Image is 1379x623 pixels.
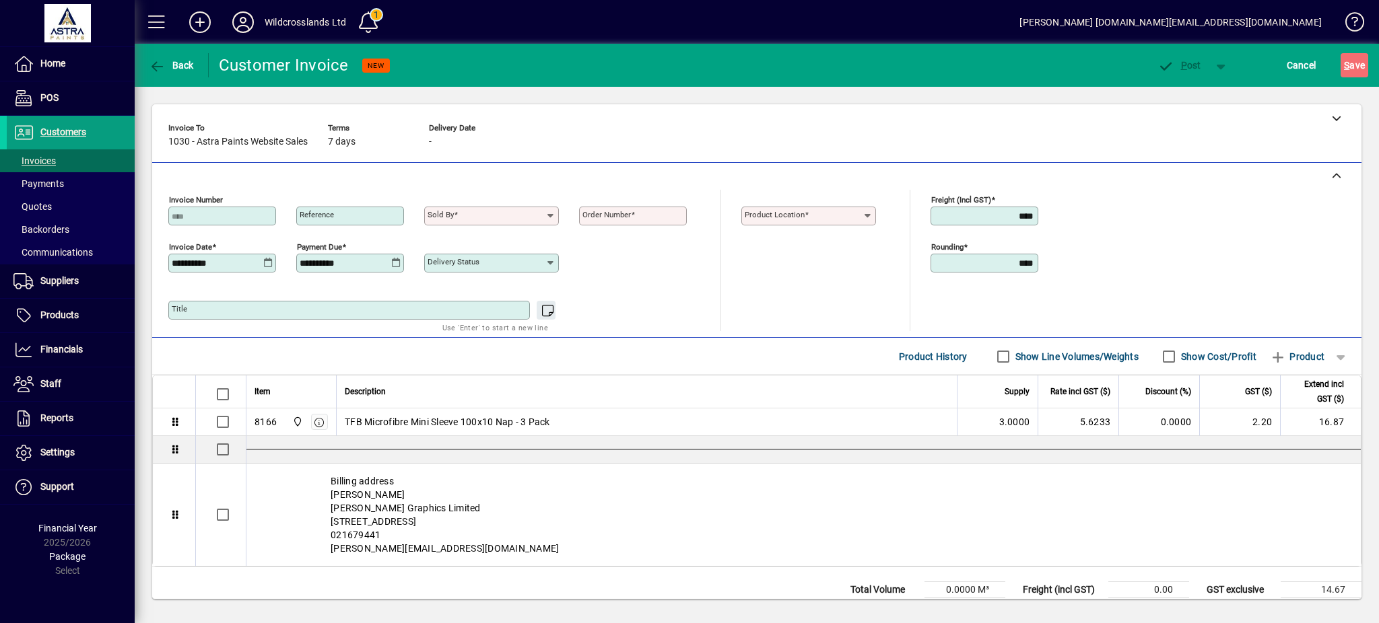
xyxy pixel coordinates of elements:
[38,523,97,534] span: Financial Year
[1108,582,1189,598] td: 0.00
[145,53,197,77] button: Back
[745,210,805,219] mat-label: Product location
[172,304,187,314] mat-label: Title
[7,218,135,241] a: Backorders
[428,210,454,219] mat-label: Sold by
[168,137,308,147] span: 1030 - Astra Paints Website Sales
[40,58,65,69] span: Home
[1005,384,1030,399] span: Supply
[7,402,135,435] a: Reports
[255,384,271,399] span: Item
[255,415,277,429] div: 8166
[442,320,548,335] mat-hint: Use 'Enter' to start a new line
[924,598,1005,614] td: 162.0000 Kg
[1016,582,1108,598] td: Freight (incl GST)
[1270,346,1324,367] span: Product
[40,344,83,355] span: Financials
[368,61,384,70] span: NEW
[265,11,346,33] div: Wildcrosslands Ltd
[1050,384,1110,399] span: Rate incl GST ($)
[328,137,356,147] span: 7 days
[7,470,135,504] a: Support
[300,210,334,219] mat-label: Reference
[1263,344,1331,369] button: Product
[40,412,73,423] span: Reports
[49,551,86,562] span: Package
[894,344,973,369] button: Product History
[246,464,1361,566] div: Billing address [PERSON_NAME] [PERSON_NAME] Graphics Limited [STREET_ADDRESS] 021679441 [PERSON_N...
[1199,408,1280,436] td: 2.20
[1157,60,1201,71] span: ost
[1178,350,1256,363] label: Show Cost/Profit
[1145,384,1191,399] span: Discount (%)
[7,299,135,332] a: Products
[13,201,52,212] span: Quotes
[1344,54,1365,76] span: ave
[1280,408,1361,436] td: 16.87
[135,53,209,77] app-page-header-button: Back
[1245,384,1272,399] span: GST ($)
[924,582,1005,598] td: 0.0000 M³
[149,60,194,71] span: Back
[1289,377,1344,406] span: Extend incl GST ($)
[1335,3,1362,46] a: Knowledge Base
[40,126,86,137] span: Customers
[844,582,924,598] td: Total Volume
[1151,53,1208,77] button: Post
[931,242,964,252] mat-label: Rounding
[178,10,222,34] button: Add
[40,378,61,389] span: Staff
[899,346,968,367] span: Product History
[1283,53,1320,77] button: Cancel
[999,415,1030,429] span: 3.0000
[1341,53,1368,77] button: Save
[40,92,59,103] span: POS
[40,447,75,457] span: Settings
[222,10,265,34] button: Profile
[1200,582,1281,598] td: GST exclusive
[7,195,135,218] a: Quotes
[7,367,135,401] a: Staff
[1046,415,1110,429] div: 5.6233
[13,224,69,235] span: Backorders
[429,137,432,147] span: -
[1281,582,1361,598] td: 14.67
[7,149,135,172] a: Invoices
[844,598,924,614] td: Total Weight
[582,210,631,219] mat-label: Order number
[219,54,349,76] div: Customer Invoice
[7,172,135,195] a: Payments
[1013,350,1139,363] label: Show Line Volumes/Weights
[7,81,135,115] a: POS
[345,384,386,399] span: Description
[931,195,991,205] mat-label: Freight (incl GST)
[169,242,212,252] mat-label: Invoice date
[7,333,135,367] a: Financials
[1287,54,1316,76] span: Cancel
[13,247,93,258] span: Communications
[297,242,342,252] mat-label: Payment due
[345,415,550,429] span: TFB Microfibre Mini Sleeve 100x10 Nap - 3 Pack
[1019,11,1322,33] div: [PERSON_NAME] [DOMAIN_NAME][EMAIL_ADDRESS][DOMAIN_NAME]
[1281,598,1361,614] td: 2.20
[1118,408,1199,436] td: 0.0000
[7,264,135,298] a: Suppliers
[7,47,135,81] a: Home
[13,155,56,166] span: Invoices
[40,481,74,492] span: Support
[1016,598,1108,614] td: Rounding
[428,257,479,266] mat-label: Delivery status
[1344,60,1349,71] span: S
[40,309,79,320] span: Products
[1108,598,1189,614] td: 0.00
[1200,598,1281,614] td: GST
[40,275,79,286] span: Suppliers
[1181,60,1187,71] span: P
[13,178,64,189] span: Payments
[7,436,135,470] a: Settings
[169,195,223,205] mat-label: Invoice number
[7,241,135,264] a: Communications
